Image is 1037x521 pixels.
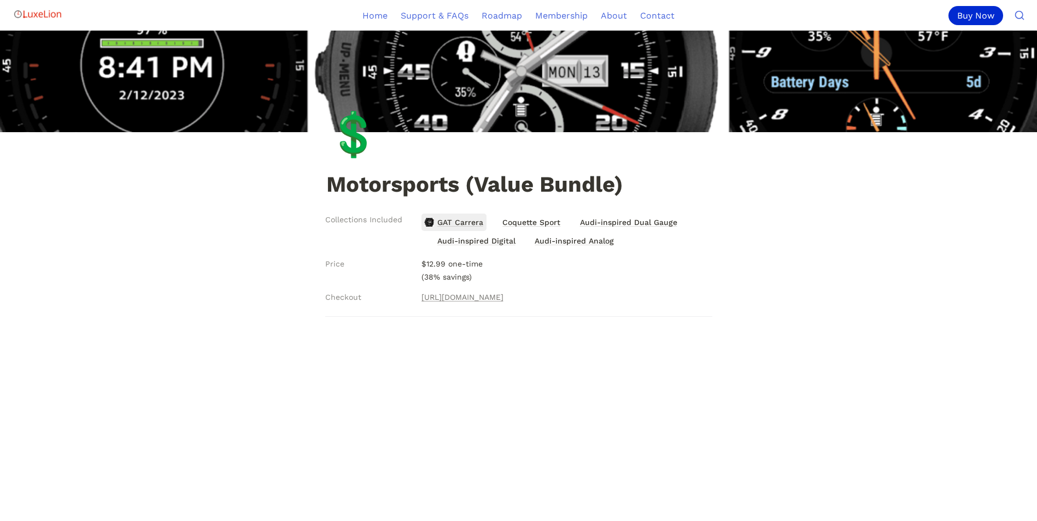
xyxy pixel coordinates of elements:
h1: Motorsports (Value Bundle) [325,173,712,199]
span: GAT Carrera [436,215,484,229]
span: Price [325,258,344,270]
span: Audi-inspired Dual Gauge [579,215,678,229]
a: Buy Now [948,6,1007,25]
span: Collections Included [325,214,402,226]
img: Logo [13,3,62,25]
a: Coquette SportCoquette Sport [487,214,564,231]
span: Checkout [325,292,361,303]
span: Audi-inspired Analog [534,234,615,248]
img: Audi-inspired Digital [424,236,434,245]
a: GAT CarreraGAT Carrera [421,214,487,231]
div: 💲 [327,113,380,156]
a: Audi-inspired Dual GaugeAudi-inspired Dual Gauge [564,214,680,231]
img: GAT Carrera [424,218,434,227]
span: Audi-inspired Digital [436,234,517,248]
span: Coquette Sport [501,215,561,229]
img: Coquette Sport [489,218,499,227]
img: Audi-inspired Analog [522,236,531,245]
a: Audi-inspired DigitalAudi-inspired Digital [421,232,519,250]
img: Audi-inspired Dual Gauge [566,218,576,227]
a: [URL][DOMAIN_NAME] [421,291,503,304]
p: $12.99 one-time (38% savings) [417,254,712,287]
a: Audi-inspired AnalogAudi-inspired Analog [519,232,617,250]
div: Buy Now [948,6,1003,25]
